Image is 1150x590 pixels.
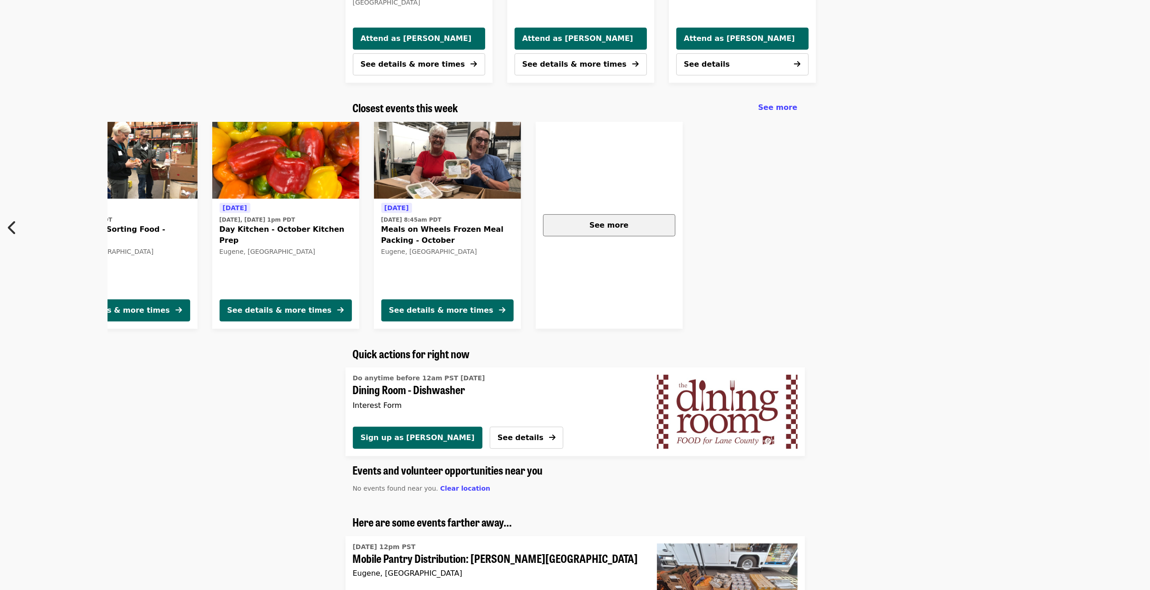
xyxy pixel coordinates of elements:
[353,383,635,396] span: Dining Room - Dishwasher
[58,248,190,256] div: Eugene, [GEOGRAPHIC_DATA]
[536,122,683,329] a: See more
[684,33,801,44] span: Attend as [PERSON_NAME]
[353,371,635,415] a: See details for "Dining Room - Dishwasher"
[8,219,17,236] i: chevron-left icon
[212,122,359,329] a: See details for "Day Kitchen - October Kitchen Prep"
[58,224,190,246] span: Warehouse Sorting Food - October
[353,374,485,382] span: Do anytime before 12am PST [DATE]
[66,305,170,316] div: See details & more times
[51,122,198,199] img: Warehouse Sorting Food - October organized by Food for Lane County
[353,101,459,115] a: Closest events this week
[385,204,409,212] span: [DATE]
[361,33,477,44] span: Attend as [PERSON_NAME]
[353,542,416,552] time: [DATE] 12pm PST
[220,224,352,246] span: Day Kitchen - October Kitchen Prep
[220,216,295,224] time: [DATE], [DATE] 1pm PDT
[650,367,805,456] a: Dining Room - Dishwasher
[381,224,514,246] span: Meals on Wheels Frozen Meal Packing - October
[490,427,563,449] button: See details
[515,53,647,75] button: See details & more times
[758,103,797,112] span: See more
[220,299,352,321] button: See details & more times
[471,60,477,69] i: arrow-right icon
[353,485,438,492] span: No events found near you.
[353,462,543,478] span: Events and volunteer opportunities near you
[338,306,344,315] i: arrow-right icon
[353,345,470,361] span: Quick actions for right now
[51,122,198,329] a: See details for "Warehouse Sorting Food - October"
[543,214,675,236] button: See more
[381,216,442,224] time: [DATE] 8:45am PDT
[220,248,352,256] div: Eugene, [GEOGRAPHIC_DATA]
[549,433,555,442] i: arrow-right icon
[176,306,182,315] i: arrow-right icon
[381,248,514,256] div: Eugene, [GEOGRAPHIC_DATA]
[684,60,730,69] span: See details
[353,99,459,115] span: Closest events this week
[633,60,639,69] i: arrow-right icon
[498,433,544,442] span: See details
[499,306,506,315] i: arrow-right icon
[522,33,639,44] span: Attend as [PERSON_NAME]
[58,216,113,224] time: [DATE] 12pm PDT
[346,101,805,115] div: Closest events this week
[353,552,642,565] span: Mobile Pantry Distribution: [PERSON_NAME][GEOGRAPHIC_DATA]
[657,375,798,448] img: Dining Room - Dishwasher organized by Food for Lane County
[212,122,359,199] img: Day Kitchen - October Kitchen Prep organized by Food for Lane County
[361,432,475,443] span: Sign up as [PERSON_NAME]
[353,401,402,410] span: Interest Form
[58,299,190,321] button: See details & more times
[353,427,482,449] button: Sign up as [PERSON_NAME]
[374,122,521,329] a: See details for "Meals on Wheels Frozen Meal Packing - October"
[223,204,247,212] span: [DATE]
[227,305,332,316] div: See details & more times
[353,53,485,75] button: See details & more times
[676,28,809,50] button: Attend as [PERSON_NAME]
[381,299,514,321] button: See details & more times
[589,221,629,229] span: See more
[353,514,512,530] span: Here are some events farther away...
[353,569,642,578] div: Eugene, [GEOGRAPHIC_DATA]
[374,122,521,199] img: Meals on Wheels Frozen Meal Packing - October organized by Food for Lane County
[361,60,465,69] span: See details & more times
[515,28,647,50] button: Attend as [PERSON_NAME]
[522,60,627,69] span: See details & more times
[389,305,493,316] div: See details & more times
[676,53,809,75] button: See details
[353,28,485,50] button: Attend as [PERSON_NAME]
[758,102,797,113] a: See more
[440,485,490,492] span: Clear location
[440,484,490,493] button: Clear location
[794,60,801,69] i: arrow-right icon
